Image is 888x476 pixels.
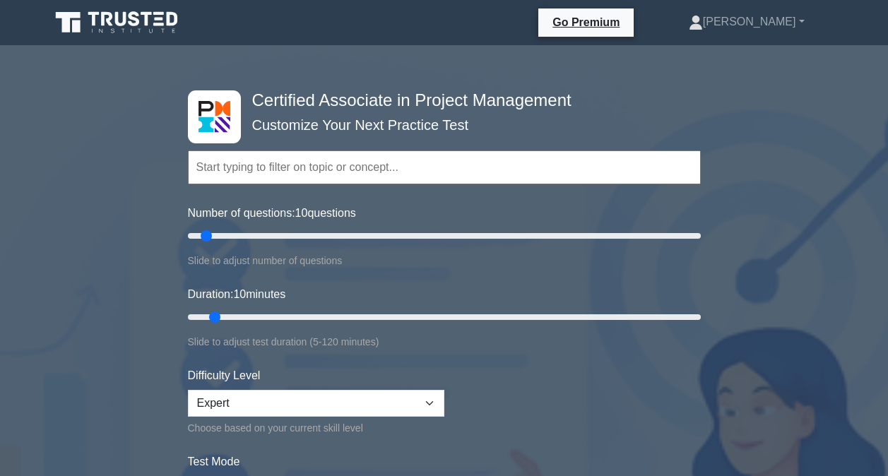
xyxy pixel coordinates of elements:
input: Start typing to filter on topic or concept... [188,150,701,184]
div: Slide to adjust test duration (5-120 minutes) [188,333,701,350]
label: Difficulty Level [188,367,261,384]
label: Duration: minutes [188,286,286,303]
a: [PERSON_NAME] [655,8,839,36]
span: 10 [295,207,308,219]
a: Go Premium [544,13,628,31]
h4: Certified Associate in Project Management [247,90,632,111]
label: Number of questions: questions [188,205,356,222]
label: Test Mode [188,453,701,470]
div: Choose based on your current skill level [188,420,444,436]
div: Slide to adjust number of questions [188,252,701,269]
span: 10 [233,288,246,300]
